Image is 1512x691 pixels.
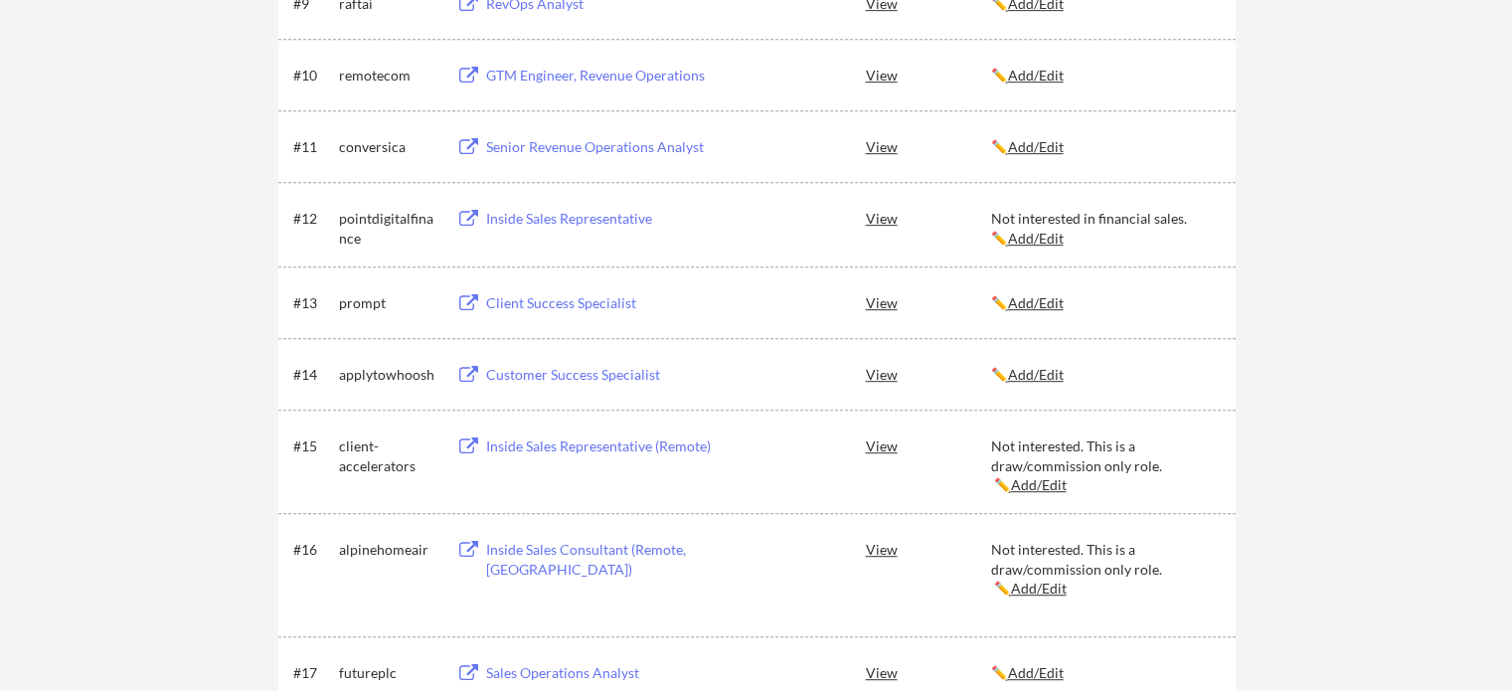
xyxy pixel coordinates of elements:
div: #15 [293,436,332,456]
div: ✏️ [991,66,1218,86]
div: View [866,356,991,392]
div: Inside Sales Representative (Remote) [486,436,733,456]
div: #16 [293,540,332,560]
div: conversica [339,137,438,157]
div: #12 [293,209,332,229]
div: #14 [293,365,332,385]
div: GTM Engineer, Revenue Operations [486,66,733,86]
div: Not interested. This is a draw/commission only role. ✏️ [991,540,1218,599]
div: Inside Sales Representative [486,209,733,229]
div: #10 [293,66,332,86]
div: client-accelerators [339,436,438,475]
div: prompt [339,293,438,313]
u: Add/Edit [1008,230,1064,247]
div: View [866,531,991,567]
u: Add/Edit [1008,67,1064,84]
u: Add/Edit [1011,580,1067,597]
div: alpinehomeair [339,540,438,560]
div: View [866,128,991,164]
div: Customer Success Specialist [486,365,733,385]
div: ✏️ [991,663,1218,683]
div: View [866,284,991,320]
div: View [866,654,991,690]
div: #17 [293,663,332,683]
div: Not interested in financial sales. ✏️ [991,209,1218,248]
u: Add/Edit [1008,294,1064,311]
u: Add/Edit [1008,366,1064,383]
div: ✏️ [991,293,1218,313]
div: ✏️ [991,365,1218,385]
div: Sales Operations Analyst [486,663,733,683]
div: remotecom [339,66,438,86]
div: #11 [293,137,332,157]
div: futureplc [339,663,438,683]
div: Senior Revenue Operations Analyst [486,137,733,157]
div: ✏️ [991,137,1218,157]
div: Not interested. This is a draw/commission only role. ✏️ [991,436,1218,495]
u: Add/Edit [1008,664,1064,681]
u: Add/Edit [1011,476,1067,493]
div: applytowhoosh [339,365,438,385]
div: #13 [293,293,332,313]
div: View [866,57,991,92]
div: View [866,428,991,463]
div: pointdigitalfinance [339,209,438,248]
div: Client Success Specialist [486,293,733,313]
div: View [866,200,991,236]
u: Add/Edit [1008,138,1064,155]
div: Inside Sales Consultant (Remote, [GEOGRAPHIC_DATA]) [486,540,733,579]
